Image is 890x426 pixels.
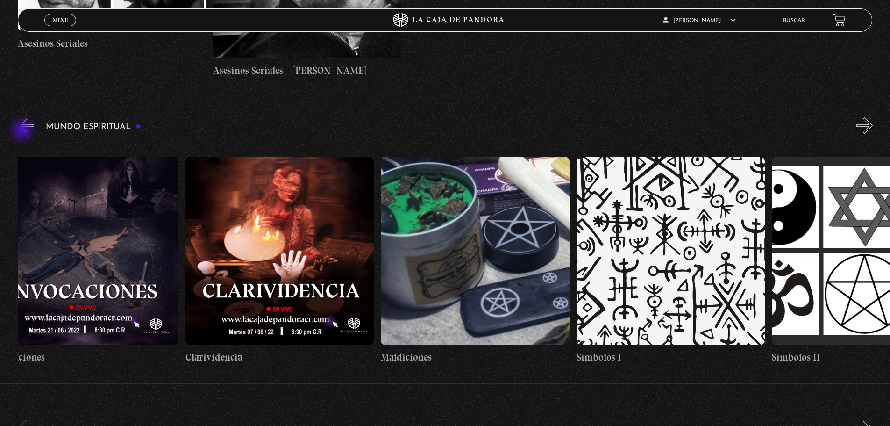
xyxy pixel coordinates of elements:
h3: Mundo Espiritual [46,123,141,131]
span: Cerrar [50,25,71,32]
button: Previous [18,117,34,134]
button: Next [856,117,873,134]
a: Buscar [783,18,805,23]
span: Menu [53,17,68,23]
a: View your shopping cart [833,14,846,27]
a: Símbolos I [577,141,765,381]
h4: Asesinos Seriales – [PERSON_NAME] [213,63,401,78]
h4: Asesinos Seriales [18,36,206,51]
h4: Clarividencia [185,350,374,365]
a: Clarividencia [185,141,374,381]
h4: Maldiciones [381,350,569,365]
a: Maldiciones [381,141,569,381]
h4: Símbolos I [577,350,765,365]
span: [PERSON_NAME] [663,18,736,23]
